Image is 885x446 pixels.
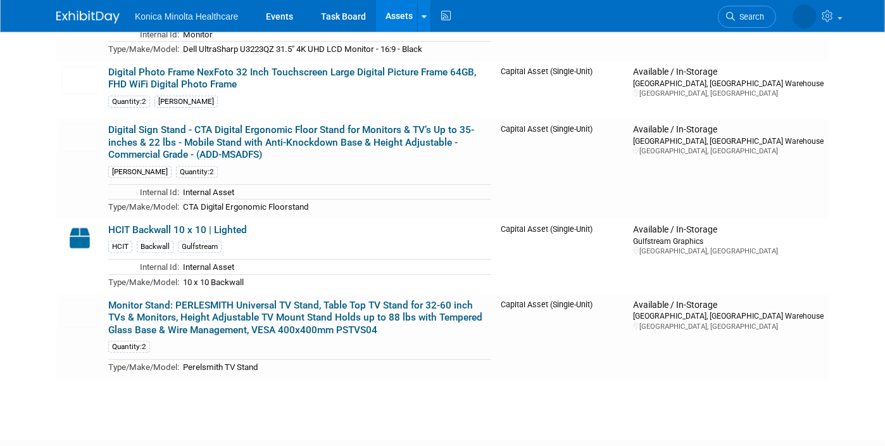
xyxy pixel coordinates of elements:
a: Search [718,6,776,28]
td: Type/Make/Model: [108,42,179,56]
td: Capital Asset (Single-Unit) [496,119,628,219]
td: Capital Asset (Single-Unit) [496,61,628,119]
img: ExhibitDay [56,11,120,23]
div: [PERSON_NAME] [154,96,218,108]
td: CTA Digital Ergonomic Floorstand [179,200,491,214]
td: Type/Make/Model: [108,360,179,374]
img: Annette O'Mahoney [793,4,817,29]
span: Konica Minolta Healthcare [135,11,238,22]
div: Gulfstream Graphics [633,236,824,246]
div: Quantity:2 [176,166,218,178]
td: 10 x 10 Backwall [179,274,491,289]
img: Capital-Asset-Icon-2.png [61,224,98,252]
div: [GEOGRAPHIC_DATA], [GEOGRAPHIC_DATA] [633,246,824,256]
div: Gulfstream [178,241,222,253]
td: Internal Id: [108,27,179,42]
div: Available / In-Storage [633,224,824,236]
td: Internal Id: [108,184,179,200]
td: Internal Asset [179,260,491,275]
div: Quantity:2 [108,96,150,108]
div: [GEOGRAPHIC_DATA], [GEOGRAPHIC_DATA] Warehouse [633,78,824,89]
div: Available / In-Storage [633,67,824,78]
a: Monitor Stand: PERLESMITH Universal TV Stand, Table Top TV Stand for 32-60 inch TVs & Monitors, H... [108,300,482,336]
span: Search [735,12,764,22]
td: Capital Asset (Single-Unit) [496,219,628,295]
td: Internal Id: [108,260,179,275]
a: Digital Sign Stand - CTA Digital Ergonomic Floor Stand for Monitors & TV’s Up to 35-inches & 22 l... [108,124,474,160]
td: Internal Asset [179,184,491,200]
div: Available / In-Storage [633,124,824,136]
div: [GEOGRAPHIC_DATA], [GEOGRAPHIC_DATA] Warehouse [633,310,824,321]
td: Type/Make/Model: [108,200,179,214]
div: Quantity:2 [108,341,150,353]
td: Monitor [179,27,491,42]
a: HCIT Backwall 10 x 10 | Lighted [108,224,247,236]
td: Capital Asset (Single-Unit) [496,295,628,379]
div: [GEOGRAPHIC_DATA], [GEOGRAPHIC_DATA] [633,322,824,331]
div: Available / In-Storage [633,300,824,311]
div: Backwall [137,241,173,253]
div: HCIT [108,241,132,253]
div: [GEOGRAPHIC_DATA], [GEOGRAPHIC_DATA] Warehouse [633,136,824,146]
td: Dell UltraSharp U3223QZ 31.5" 4K UHD LCD Monitor - 16:9 - Black [179,42,491,56]
div: [GEOGRAPHIC_DATA], [GEOGRAPHIC_DATA] [633,89,824,98]
td: Type/Make/Model: [108,274,179,289]
div: [PERSON_NAME] [108,166,172,178]
a: Digital Photo Frame NexFoto 32 Inch Touchscreen Large Digital Picture Frame 64GB, FHD WiFi Digita... [108,67,476,91]
div: [GEOGRAPHIC_DATA], [GEOGRAPHIC_DATA] [633,146,824,156]
td: Perelsmith TV Stand [179,360,491,374]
